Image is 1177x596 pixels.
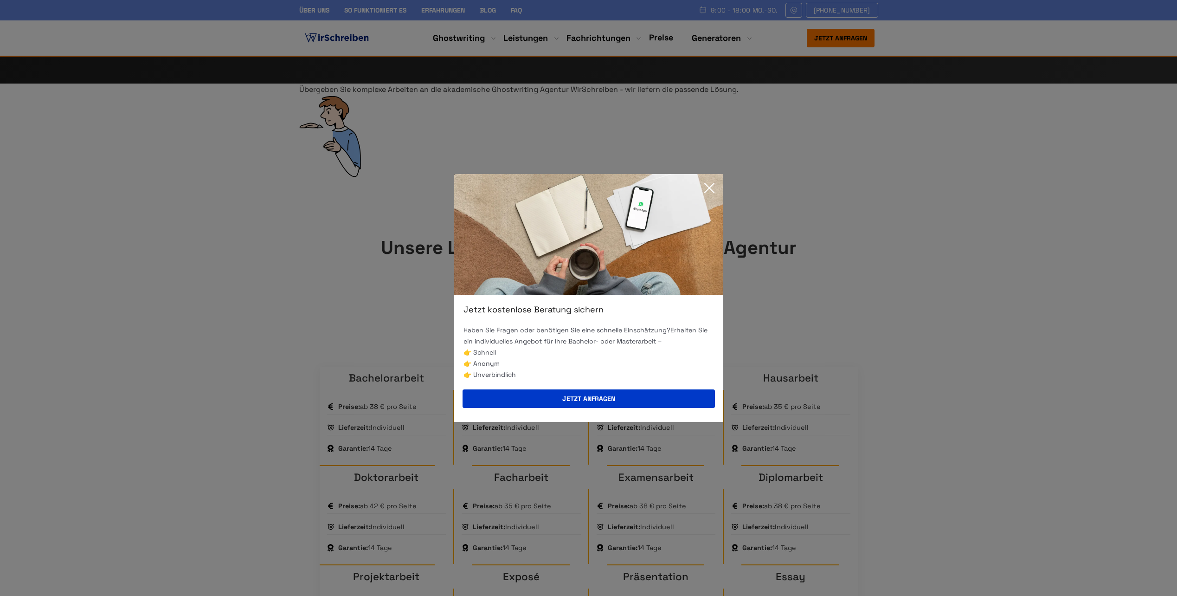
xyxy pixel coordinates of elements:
[454,174,723,295] img: exit
[463,358,714,369] li: 👉 Anonym
[463,324,714,347] p: Haben Sie Fragen oder benötigen Sie eine schnelle Einschätzung? Erhalten Sie ein individuelles An...
[463,389,715,408] button: Jetzt anfragen
[454,304,723,315] div: Jetzt kostenlose Beratung sichern
[463,369,714,380] li: 👉 Unverbindlich
[463,347,714,358] li: 👉 Schnell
